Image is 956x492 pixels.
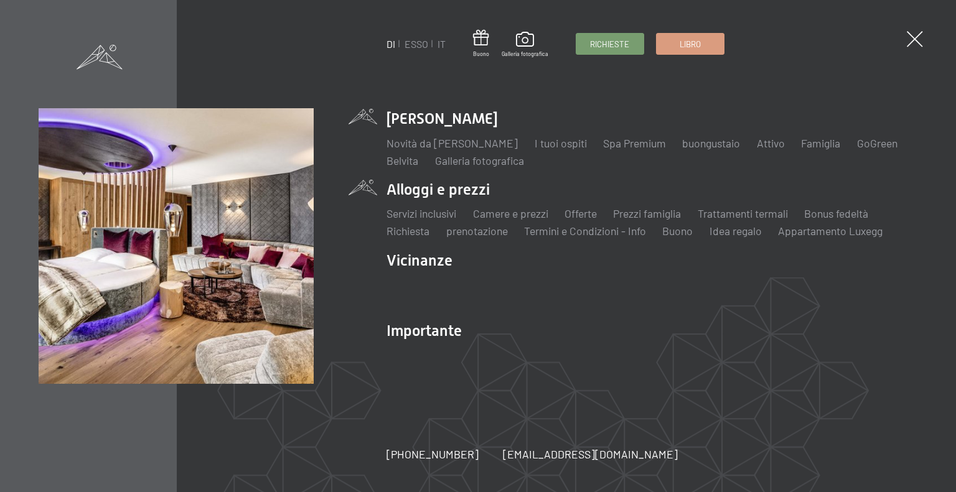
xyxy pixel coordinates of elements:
a: Buono [473,30,489,58]
a: Servizi inclusivi [387,207,456,220]
a: Novità da [PERSON_NAME] [387,136,518,150]
a: Bonus fedeltà [804,207,868,220]
a: [EMAIL_ADDRESS][DOMAIN_NAME] [503,447,678,462]
font: Buono [473,50,489,57]
font: Galleria fotografica [501,50,548,57]
a: Galleria fotografica [434,154,523,167]
a: IT [438,38,446,50]
a: Trattamenti termali [698,207,788,220]
a: Camere e prezzi [472,207,548,220]
a: Famiglia [801,136,840,150]
a: Buono [662,224,693,238]
a: ESSO [405,38,428,50]
a: Appartamento Luxegg [778,224,883,238]
a: I tuoi ospiti [534,136,586,150]
a: Libro [657,34,724,54]
a: Prezzi famiglia [613,207,681,220]
a: Idea regalo [710,224,762,238]
a: Termini e Condizioni - Info [524,224,646,238]
font: Richieste [590,39,629,49]
a: Richiesta [387,224,429,238]
a: DI [387,38,395,50]
a: [PHONE_NUMBER] [387,447,479,462]
a: buongustaio [682,136,740,150]
a: Richieste [576,34,643,54]
font: Libro [680,39,701,49]
a: Belvita [387,154,418,167]
font: [PHONE_NUMBER] [387,447,479,461]
a: prenotazione [446,224,507,238]
a: Galleria fotografica [501,32,548,58]
a: Offerte [565,207,597,220]
a: Spa Premium [603,136,666,150]
a: Attivo [757,136,785,150]
font: [EMAIL_ADDRESS][DOMAIN_NAME] [503,447,678,461]
a: GoGreen [856,136,897,150]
